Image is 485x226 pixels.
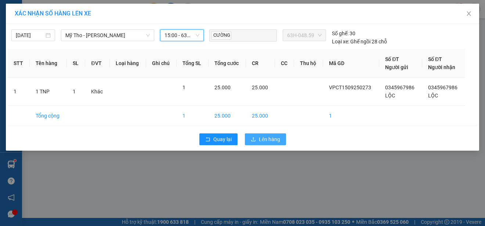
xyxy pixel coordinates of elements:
span: Số ĐT [428,56,442,62]
span: Loại xe: [332,37,349,46]
span: Cước rồi : [6,48,33,56]
div: 0345967986 [6,33,66,43]
th: CR [246,49,275,78]
span: Quay lại [213,135,232,143]
div: 30 [332,29,355,37]
span: rollback [205,137,210,143]
input: 15/09/2025 [16,31,44,39]
span: 15:00 - 63H-048.59 [164,30,199,41]
span: Số ĐT [385,56,399,62]
span: 25.000 [214,85,231,90]
div: 0345967986 [71,33,146,43]
th: Tổng cước [209,49,246,78]
td: Tổng cộng [30,106,67,126]
div: LỘC [6,24,66,33]
td: 1 [177,106,208,126]
td: 1 [8,78,30,106]
span: 0345967986 [385,85,415,90]
span: XÁC NHẬN SỐ HÀNG LÊN XE [15,10,91,17]
th: STT [8,49,30,78]
th: CC [275,49,294,78]
th: ĐVT [85,49,110,78]
span: down [146,33,150,37]
button: rollbackQuay lại [199,133,238,145]
td: 25.000 [209,106,246,126]
span: 1 [73,89,76,94]
span: LỘC [385,93,395,98]
th: SL [67,49,85,78]
span: Lên hàng [259,135,280,143]
div: VP [PERSON_NAME] [6,6,66,24]
span: Người gửi [385,64,408,70]
div: 25.000 [6,47,67,56]
span: upload [251,137,256,143]
td: Khác [85,78,110,106]
span: close [466,11,472,17]
th: Tổng SL [177,49,208,78]
div: Ghế ngồi 28 chỗ [332,37,387,46]
th: Loại hàng [110,49,146,78]
th: Tên hàng [30,49,67,78]
div: LỘC [71,24,146,33]
th: Thu hộ [294,49,323,78]
td: 1 TNP [30,78,67,106]
span: Người nhận [428,64,455,70]
span: Số ghế: [332,29,348,37]
span: 25.000 [252,85,268,90]
th: Mã GD [323,49,379,78]
span: Gửi: [6,7,18,15]
span: 63H-048.59 [287,30,322,41]
span: Nhận: [71,7,88,15]
span: 1 [182,85,185,90]
span: LỘC [428,93,438,98]
button: uploadLên hàng [245,133,286,145]
td: 1 [323,106,379,126]
span: Mỹ Tho - Hồ Chí Minh [65,30,150,41]
span: 0345967986 [428,85,457,90]
td: 25.000 [246,106,275,126]
div: VP [GEOGRAPHIC_DATA] [71,6,146,24]
span: CƯỜNG [211,31,231,40]
th: Ghi chú [146,49,177,78]
span: VPCT1509250273 [329,85,371,90]
button: Close [459,4,479,24]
